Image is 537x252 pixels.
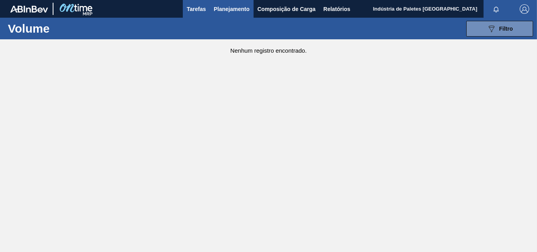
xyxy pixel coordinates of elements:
[8,24,118,33] h1: Volume
[484,4,509,15] button: Notificações
[10,6,48,13] img: TNhmsLtSVTkK8tSr43FrP2fwEKptu5GPRR3wAAAABJRU5ErkJggg==
[187,4,206,14] span: Tarefas
[324,4,350,14] span: Relatórios
[499,26,513,32] span: Filtro
[520,4,529,14] img: Logout
[466,21,533,37] button: Filtro
[257,4,316,14] span: Composição de Carga
[214,4,250,14] span: Planejamento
